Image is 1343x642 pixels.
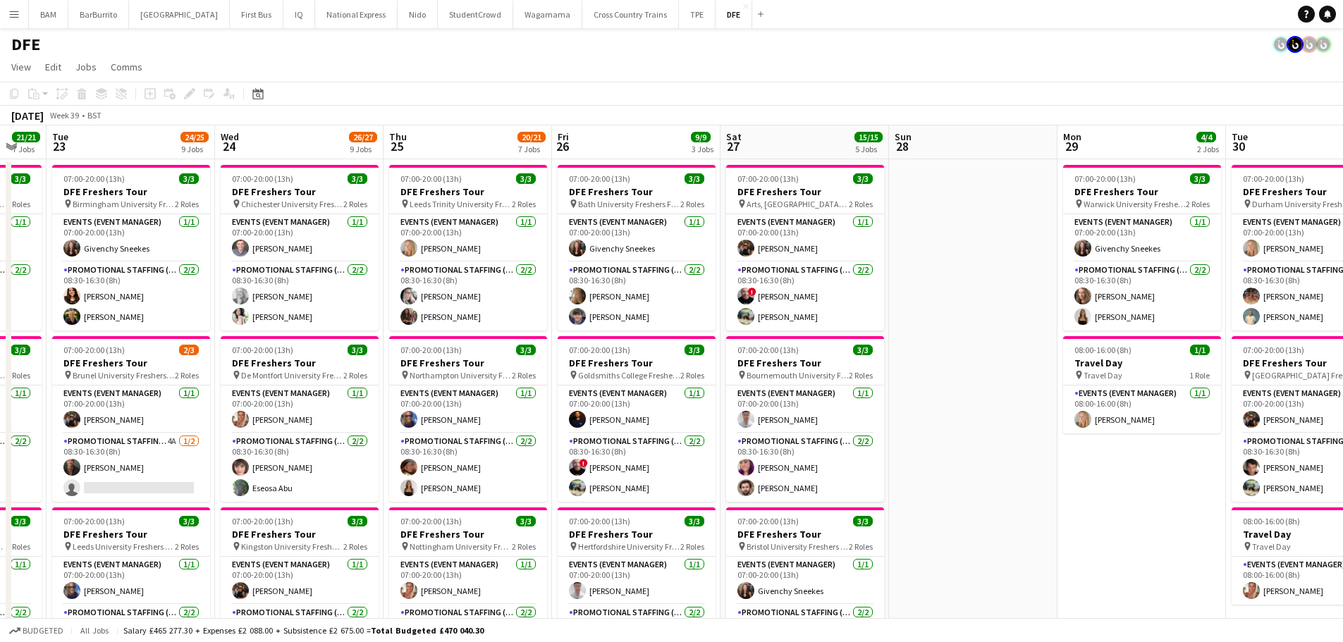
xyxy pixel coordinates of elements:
[75,61,97,73] span: Jobs
[129,1,230,28] button: [GEOGRAPHIC_DATA]
[87,110,102,121] div: BST
[438,1,513,28] button: StudentCrowd
[230,1,283,28] button: First Bus
[582,1,679,28] button: Cross Country Trains
[1273,36,1289,53] app-user-avatar: Tim Bodenham
[283,1,315,28] button: IQ
[1301,36,1318,53] app-user-avatar: Tim Bodenham
[398,1,438,28] button: Nido
[315,1,398,28] button: National Express
[513,1,582,28] button: Wagamama
[7,623,66,638] button: Budgeted
[29,1,68,28] button: BAM
[23,626,63,636] span: Budgeted
[6,58,37,76] a: View
[1315,36,1332,53] app-user-avatar: Tim Bodenham
[68,1,129,28] button: BarBurrito
[111,61,142,73] span: Comms
[45,61,61,73] span: Edit
[11,61,31,73] span: View
[39,58,67,76] a: Edit
[11,109,44,123] div: [DATE]
[105,58,148,76] a: Comms
[716,1,752,28] button: DFE
[123,625,484,636] div: Salary £465 277.30 + Expenses £2 088.00 + Subsistence £2 675.00 =
[78,625,111,636] span: All jobs
[679,1,716,28] button: TPE
[70,58,102,76] a: Jobs
[1287,36,1304,53] app-user-avatar: Tim Bodenham
[371,625,484,636] span: Total Budgeted £470 040.30
[11,34,40,55] h1: DFE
